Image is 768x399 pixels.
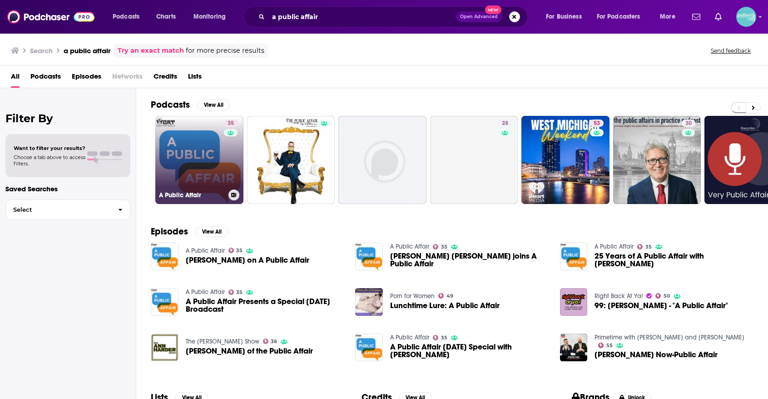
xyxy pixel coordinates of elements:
[637,244,652,249] a: 35
[660,10,675,23] span: More
[186,45,264,56] span: for more precise results
[150,10,181,24] a: Charts
[595,351,718,359] span: [PERSON_NAME] Now-Public Affair
[151,288,178,316] img: A Public Affair Presents a Special Juneteenth Broadcast
[689,9,704,25] a: Show notifications dropdown
[595,243,634,250] a: A Public Affair
[187,10,238,24] button: open menu
[151,334,178,361] a: Andrew Host of the Public Affair
[433,335,447,340] a: 35
[6,207,111,213] span: Select
[72,69,101,88] a: Episodes
[112,69,143,88] span: Networks
[186,347,313,355] a: Andrew Host of the Public Affair
[224,120,238,127] a: 35
[118,45,184,56] a: Try an exact match
[228,119,234,128] span: 35
[151,226,228,237] a: EpisodesView All
[598,343,613,348] a: 55
[546,10,582,23] span: For Business
[654,10,687,24] button: open menu
[195,226,228,237] button: View All
[151,99,190,110] h2: Podcasts
[655,293,670,299] a: 50
[156,10,176,23] span: Charts
[736,7,756,27] img: User Profile
[186,347,313,355] span: [PERSON_NAME] of the Public Affair
[5,112,130,125] h2: Filter By
[197,100,230,110] button: View All
[5,199,130,220] button: Select
[433,244,447,249] a: 35
[441,245,447,249] span: 35
[390,292,435,300] a: Porn for Women
[186,247,225,254] a: A Public Affair
[430,116,518,204] a: 28
[193,10,226,23] span: Monitoring
[186,256,309,264] span: [PERSON_NAME] on A Public Affair
[30,46,53,55] h3: Search
[590,120,604,127] a: 53
[390,252,549,268] a: Jordan T. Camp joins A Public Affair
[595,252,753,268] a: 25 Years of A Public Affair with Esty Dinur
[11,69,20,88] a: All
[186,256,309,264] a: Rahul Mahajan on A Public Affair
[271,339,277,344] span: 36
[355,243,383,270] img: Jordan T. Camp joins A Public Affair
[228,248,243,253] a: 35
[595,351,718,359] a: Steve Smith's Now-Public Affair
[186,298,345,313] a: A Public Affair Presents a Special Juneteenth Broadcast
[263,339,277,344] a: 36
[485,5,501,14] span: New
[595,302,728,309] span: 99: [PERSON_NAME] - "A Public Affair"
[355,288,383,316] img: Lunchtime Lure: A Public Affair
[151,226,188,237] h2: Episodes
[186,338,259,345] a: The Ann Harder Show
[591,10,654,24] button: open menu
[64,46,110,55] h3: a public affair
[236,249,243,253] span: 35
[613,116,701,204] a: 30
[390,252,549,268] span: [PERSON_NAME] [PERSON_NAME] joins A Public Affair
[606,344,613,348] span: 55
[560,243,588,270] img: 25 Years of A Public Affair with Esty Dinur
[355,334,383,361] img: A Public Affair Election Day Special with Anthony Chergosky
[595,292,643,300] a: Right Back At Ya!
[151,243,178,270] img: Rahul Mahajan on A Public Affair
[645,245,652,249] span: 35
[521,116,609,204] a: 53
[711,9,725,25] a: Show notifications dropdown
[390,302,500,309] span: Lunchtime Lure: A Public Affair
[560,334,588,361] a: Steve Smith's Now-Public Affair
[682,120,695,127] a: 30
[188,69,202,88] a: Lists
[5,185,130,193] p: Saved Searches
[14,154,85,167] span: Choose a tab above to access filters.
[236,290,243,294] span: 35
[390,343,549,359] a: A Public Affair Election Day Special with Anthony Chergosky
[30,69,61,88] span: Podcasts
[540,10,593,24] button: open menu
[390,243,429,250] a: A Public Affair
[186,298,345,313] span: A Public Affair Presents a Special [DATE] Broadcast
[456,11,502,22] button: Open AdvancedNew
[7,8,94,25] img: Podchaser - Follow, Share and Rate Podcasts
[560,288,588,316] img: 99: Jessica Simpson - "A Public Affair"
[106,10,151,24] button: open menu
[597,10,640,23] span: For Podcasters
[14,145,85,151] span: Want to filter your results?
[154,69,177,88] a: Credits
[595,334,744,341] a: Primetime with Isaac and Suke
[252,6,536,27] div: Search podcasts, credits, & more...
[151,99,230,110] a: PodcastsView All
